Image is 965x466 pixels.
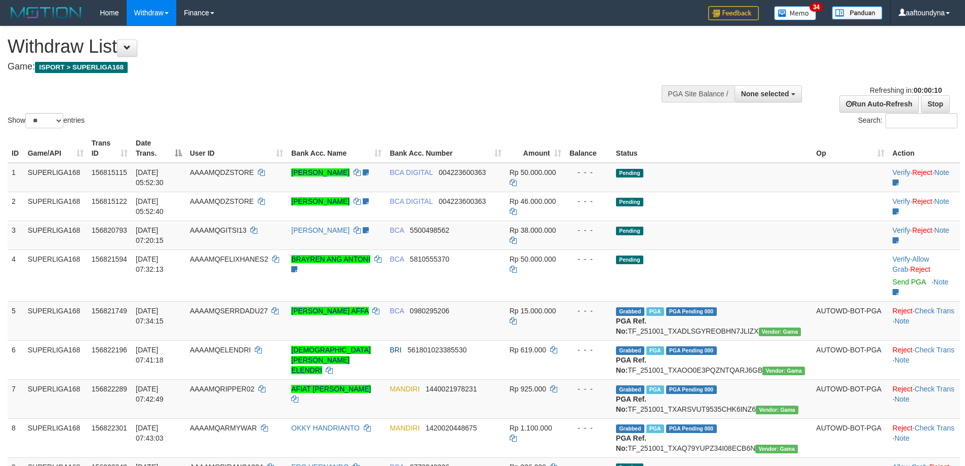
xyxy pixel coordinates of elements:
span: BCA DIGITAL [390,197,433,205]
div: - - - [569,423,608,433]
a: Reject [893,385,913,393]
span: 156822289 [92,385,127,393]
td: 5 [8,301,24,340]
a: Check Trans [914,424,954,432]
span: Vendor URL: https://trx31.1velocity.biz [755,445,798,453]
span: Grabbed [616,424,644,433]
a: Verify [893,255,910,263]
a: Verify [893,168,910,176]
td: 1 [8,163,24,192]
span: [DATE] 05:52:40 [136,197,164,216]
a: OKKY HANDRIANTO [291,424,360,432]
span: Pending [616,198,643,206]
span: Rp 1.100.000 [510,424,552,432]
span: AAAAMQSERRDADU27 [190,307,268,315]
div: - - - [569,225,608,235]
td: 3 [8,221,24,249]
th: Balance [565,134,612,163]
td: · · [889,163,960,192]
span: 34 [809,3,823,12]
span: Rp 619.000 [510,346,546,354]
a: Note [934,197,949,205]
a: Check Trans [914,385,954,393]
th: User ID: activate to sort column ascending [186,134,287,163]
a: Note [895,434,910,442]
td: · · [889,249,960,301]
span: BCA [390,307,404,315]
a: Stop [921,95,950,113]
td: 6 [8,340,24,379]
span: [DATE] 07:42:49 [136,385,164,403]
span: [DATE] 07:32:13 [136,255,164,273]
td: TF_251001_TXADLSGYREOBHN7JLIZX [612,301,812,340]
td: TF_251001_TXAQ79YUPZ34I08ECB6N [612,418,812,457]
a: Reject [893,307,913,315]
th: Action [889,134,960,163]
span: Vendor URL: https://trx31.1velocity.biz [756,406,798,414]
a: Check Trans [914,346,954,354]
th: Date Trans.: activate to sort column descending [132,134,186,163]
label: Show entries [8,113,85,128]
span: 156822301 [92,424,127,432]
a: Reject [893,424,913,432]
a: Reject [912,226,933,234]
h1: Withdraw List [8,37,633,57]
td: · · [889,301,960,340]
span: PGA Pending [666,307,717,316]
span: 156815115 [92,168,127,176]
span: Vendor URL: https://trx31.1velocity.biz [762,367,805,375]
span: Grabbed [616,346,644,355]
td: AUTOWD-BOT-PGA [812,301,889,340]
a: AFIAT [PERSON_NAME] [291,385,371,393]
a: Run Auto-Refresh [839,95,919,113]
span: Marked by aafchoeunmanni [646,385,664,394]
th: Bank Acc. Name: activate to sort column ascending [287,134,385,163]
td: 4 [8,249,24,301]
td: SUPERLIGA168 [24,379,88,418]
span: BCA [390,226,404,234]
a: BRAYREN ANG ANTONI [291,255,370,263]
span: Copy 5500498562 to clipboard [410,226,449,234]
td: SUPERLIGA168 [24,340,88,379]
span: Rp 925.000 [510,385,546,393]
b: PGA Ref. No: [616,317,646,335]
img: Feedback.jpg [708,6,759,20]
span: Marked by aafnonsreyleab [646,307,664,316]
td: 8 [8,418,24,457]
span: [DATE] 07:20:15 [136,226,164,244]
span: 156820793 [92,226,127,234]
span: Grabbed [616,385,644,394]
td: AUTOWD-BOT-PGA [812,418,889,457]
span: BCA [390,255,404,263]
a: Note [895,317,910,325]
td: SUPERLIGA168 [24,163,88,192]
th: Status [612,134,812,163]
img: MOTION_logo.png [8,5,85,20]
th: Trans ID: activate to sort column ascending [88,134,132,163]
th: ID [8,134,24,163]
a: Note [934,168,949,176]
div: - - - [569,384,608,394]
td: · · [889,379,960,418]
td: 7 [8,379,24,418]
a: [PERSON_NAME] AFFA [291,307,369,315]
span: Pending [616,227,643,235]
a: Note [934,278,949,286]
span: AAAAMQFELIXHANES2 [190,255,268,263]
span: AAAAMQELENDRI [190,346,251,354]
a: Reject [893,346,913,354]
span: Copy 004223600363 to clipboard [439,197,486,205]
button: None selected [735,85,802,102]
span: BRI [390,346,401,354]
b: PGA Ref. No: [616,356,646,374]
span: [DATE] 05:52:30 [136,168,164,187]
span: AAAAMQGITSI13 [190,226,247,234]
div: - - - [569,167,608,177]
span: MANDIRI [390,385,419,393]
a: Note [895,356,910,364]
div: - - - [569,196,608,206]
span: Rp 15.000.000 [510,307,556,315]
img: Button%20Memo.svg [774,6,817,20]
span: None selected [741,90,789,98]
span: Refreshing in: [870,86,942,94]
